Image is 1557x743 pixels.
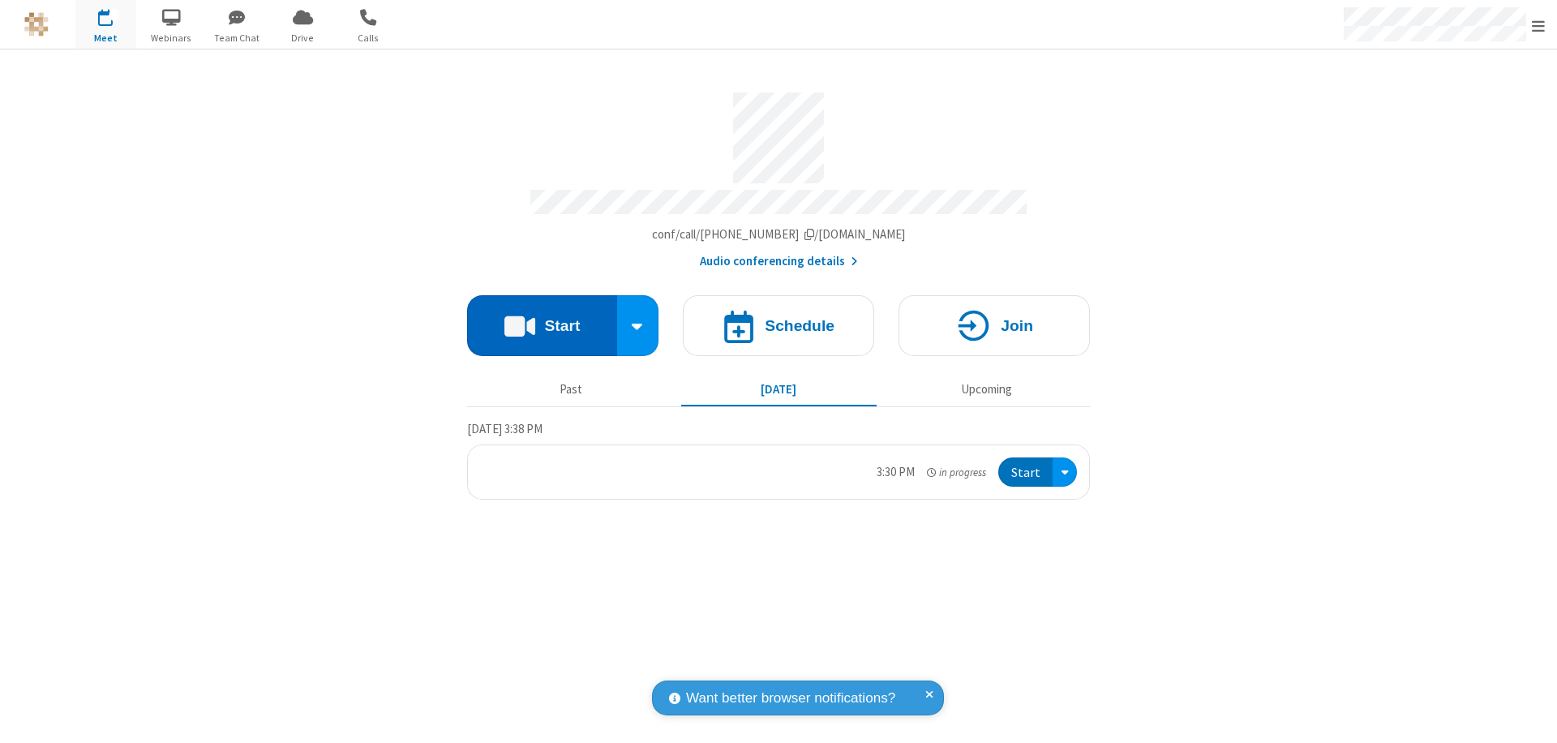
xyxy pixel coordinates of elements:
[927,465,986,480] em: in progress
[544,318,580,333] h4: Start
[141,31,202,45] span: Webinars
[652,226,906,242] span: Copy my meeting room link
[338,31,399,45] span: Calls
[765,318,834,333] h4: Schedule
[681,374,877,405] button: [DATE]
[877,463,915,482] div: 3:30 PM
[24,12,49,37] img: QA Selenium DO NOT DELETE OR CHANGE
[467,295,617,356] button: Start
[686,688,895,709] span: Want better browser notifications?
[617,295,659,356] div: Start conference options
[272,31,333,45] span: Drive
[683,295,874,356] button: Schedule
[998,457,1053,487] button: Start
[1053,457,1077,487] div: Open menu
[1001,318,1033,333] h4: Join
[700,252,858,271] button: Audio conferencing details
[1516,701,1545,732] iframe: Chat
[889,374,1084,405] button: Upcoming
[109,9,120,21] div: 1
[207,31,268,45] span: Team Chat
[474,374,669,405] button: Past
[75,31,136,45] span: Meet
[467,80,1090,271] section: Account details
[467,421,543,436] span: [DATE] 3:38 PM
[652,225,906,244] button: Copy my meeting room linkCopy my meeting room link
[899,295,1090,356] button: Join
[467,419,1090,500] section: Today's Meetings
